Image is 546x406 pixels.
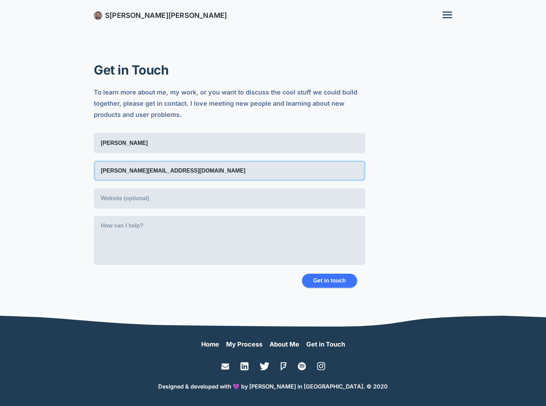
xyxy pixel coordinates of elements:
img: LinkedIn Icon [240,362,248,370]
p: Designed & developed with 💜 by [PERSON_NAME] in [GEOGRAPHIC_DATA]. © 2020 [94,381,452,392]
img: icon_spotify.svg [298,362,306,370]
a: My Process [226,341,262,348]
img: icon_twitter.svg [260,362,269,370]
a: About Me [269,341,299,348]
img: icon_foursquare.svg [281,362,287,370]
button: Get in touch [302,274,357,288]
span: S [PERSON_NAME] [105,11,227,20]
input: Email address [94,161,365,181]
input: Website (optional) [94,188,365,209]
img: avatar-shaun.jpg [94,11,102,20]
img: icon_instagram.svg [317,362,325,371]
input: Name [94,133,365,153]
a: S[PERSON_NAME][PERSON_NAME] [105,12,227,20]
img: Email Icon [221,363,229,370]
a: Home [201,341,219,348]
span: [PERSON_NAME] [110,11,168,20]
button: website menu [442,12,452,19]
h1: Get in Touch [94,62,363,78]
p: To learn more about me, my work, or you want to discuss the cool stuff we could build together, p... [94,87,363,120]
a: Get in Touch [306,341,345,348]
